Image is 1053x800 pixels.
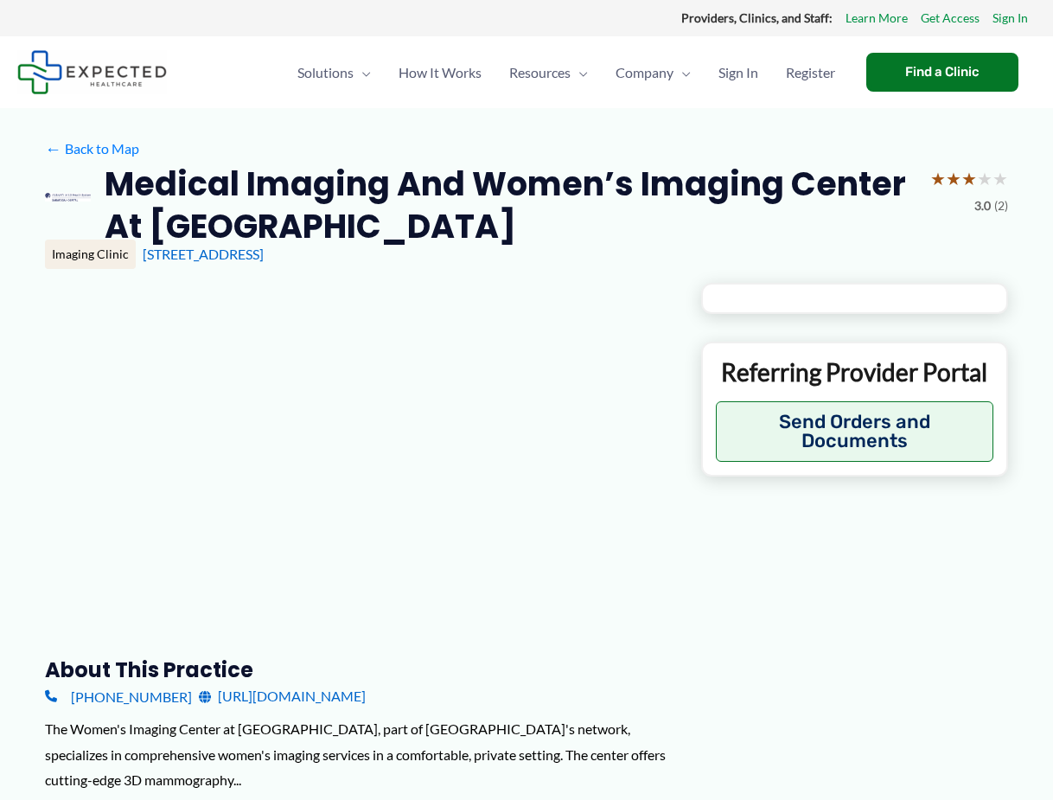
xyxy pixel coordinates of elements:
[399,42,482,103] span: How It Works
[297,42,354,103] span: Solutions
[105,163,916,248] h2: Medical Imaging and Women’s Imaging Center at [GEOGRAPHIC_DATA]
[921,7,980,29] a: Get Access
[673,42,691,103] span: Menu Toggle
[718,42,758,103] span: Sign In
[930,163,946,195] span: ★
[495,42,602,103] a: ResourcesMenu Toggle
[571,42,588,103] span: Menu Toggle
[45,140,61,157] span: ←
[786,42,835,103] span: Register
[846,7,908,29] a: Learn More
[143,246,264,262] a: [STREET_ADDRESS]
[616,42,673,103] span: Company
[681,10,833,25] strong: Providers, Clinics, and Staff:
[716,356,993,387] p: Referring Provider Portal
[992,7,1028,29] a: Sign In
[977,163,992,195] span: ★
[354,42,371,103] span: Menu Toggle
[974,195,991,217] span: 3.0
[45,136,139,162] a: ←Back to Map
[866,53,1018,92] a: Find a Clinic
[772,42,849,103] a: Register
[45,683,192,709] a: [PHONE_NUMBER]
[994,195,1008,217] span: (2)
[45,240,136,269] div: Imaging Clinic
[17,50,167,94] img: Expected Healthcare Logo - side, dark font, small
[284,42,849,103] nav: Primary Site Navigation
[992,163,1008,195] span: ★
[602,42,705,103] a: CompanyMenu Toggle
[199,683,366,709] a: [URL][DOMAIN_NAME]
[946,163,961,195] span: ★
[385,42,495,103] a: How It Works
[705,42,772,103] a: Sign In
[284,42,385,103] a: SolutionsMenu Toggle
[716,401,993,462] button: Send Orders and Documents
[45,716,673,793] div: The Women's Imaging Center at [GEOGRAPHIC_DATA], part of [GEOGRAPHIC_DATA]'s network, specializes...
[961,163,977,195] span: ★
[45,656,673,683] h3: About this practice
[509,42,571,103] span: Resources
